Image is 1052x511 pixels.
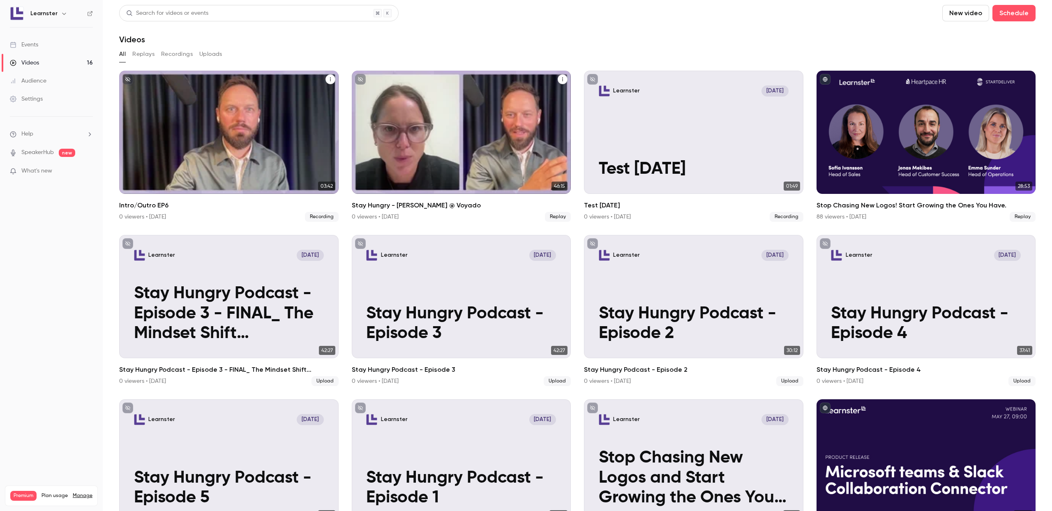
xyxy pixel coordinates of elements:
img: Stay Hungry Podcast - Episode 3 [366,250,377,261]
span: [DATE] [994,250,1021,261]
button: unpublished [355,403,366,413]
span: Premium [10,491,37,501]
img: Stay Hungry Podcast - Episode 4 [831,250,842,261]
img: Learnster [10,7,23,20]
p: Stop Chasing New Logos and Start Growing the Ones You Have [599,448,789,508]
div: 0 viewers • [DATE] [817,377,863,385]
p: Stay Hungry Podcast - Episode 3 [366,304,556,344]
span: 01:49 [784,182,800,191]
span: 03:42 [318,182,335,191]
p: Stay Hungry Podcast - Episode 4 [831,304,1021,344]
p: Learnster [613,416,640,423]
h2: Stay Hungry Podcast - Episode 4 [817,365,1036,375]
span: 42:27 [551,346,568,355]
span: Replay [1010,212,1036,222]
li: Stop Chasing New Logos! Start Growing the Ones You Have. [817,71,1036,222]
span: Upload [1008,376,1036,386]
div: Events [10,41,38,49]
div: 0 viewers • [DATE] [119,213,166,221]
a: 46:15Stay Hungry - [PERSON_NAME] @ Voyado0 viewers • [DATE]Replay [352,71,571,222]
p: Stay Hungry Podcast - Episode 2 [599,304,789,344]
section: Videos [119,5,1036,506]
span: Upload [776,376,803,386]
a: 03:42Intro/Outro EP60 viewers • [DATE]Recording [119,71,339,222]
span: [DATE] [761,85,788,97]
li: Stay Hungry Podcast - Episode 3 - FINAL_ The Mindset Shift Organizations Need to Unlock Growth-VEED [119,235,339,386]
p: Learnster [613,87,640,94]
h2: Stay Hungry Podcast - Episode 3 [352,365,571,375]
span: Replay [545,212,571,222]
p: Stay Hungry Podcast - Episode 3 - FINAL_ The Mindset Shift Organizations Need to Unlock Growth-VEED [134,284,324,343]
li: Test 2 sept [584,71,803,222]
h2: Stop Chasing New Logos! Start Growing the Ones You Have. [817,200,1036,210]
button: unpublished [587,403,598,413]
span: [DATE] [529,414,556,425]
span: [DATE] [297,414,323,425]
img: Stay Hungry Podcast - Episode 2 [599,250,610,261]
button: published [820,74,831,85]
span: Upload [544,376,571,386]
span: 46:15 [551,182,568,191]
span: 30:12 [784,346,800,355]
div: Audience [10,77,46,85]
p: Test [DATE] [599,159,789,179]
a: Stay Hungry Podcast - Episode 3 - FINAL_ The Mindset Shift Organizations Need to Unlock Growth-VE... [119,235,339,386]
p: Learnster [381,416,408,423]
a: 28:53Stop Chasing New Logos! Start Growing the Ones You Have.88 viewers • [DATE]Replay [817,71,1036,222]
div: Search for videos or events [126,9,208,18]
button: All [119,48,126,61]
div: 0 viewers • [DATE] [584,377,631,385]
span: [DATE] [761,414,788,425]
h1: Videos [119,35,145,44]
h2: Stay Hungry Podcast - Episode 2 [584,365,803,375]
p: Learnster [148,416,175,423]
li: Stay Hungry Podcast - Episode 3 [352,235,571,386]
span: [DATE] [297,250,323,261]
li: Stay Hungry - Erica @ Voyado [352,71,571,222]
h6: Learnster [30,9,58,18]
h2: Test [DATE] [584,200,803,210]
li: Stay Hungry Podcast - Episode 4 [817,235,1036,386]
span: Help [21,130,33,138]
p: Learnster [148,251,175,259]
h2: Stay Hungry - [PERSON_NAME] @ Voyado [352,200,571,210]
button: unpublished [122,74,133,85]
div: Settings [10,95,43,103]
span: Plan usage [42,493,68,499]
span: [DATE] [529,250,556,261]
div: Videos [10,59,39,67]
button: unpublished [122,403,133,413]
img: Stay Hungry Podcast - Episode 5 [134,414,145,425]
a: Stay Hungry Podcast - Episode 4Learnster[DATE]Stay Hungry Podcast - Episode 437:41Stay Hungry Pod... [817,235,1036,386]
a: SpeakerHub [21,148,54,157]
button: unpublished [587,74,598,85]
p: Stay Hungry Podcast - Episode 5 [134,468,324,508]
li: help-dropdown-opener [10,130,93,138]
img: Test 2 sept [599,85,610,97]
button: unpublished [122,238,133,249]
button: Uploads [199,48,222,61]
button: Schedule [992,5,1036,21]
div: 0 viewers • [DATE] [119,377,166,385]
div: 0 viewers • [DATE] [352,377,399,385]
span: [DATE] [761,250,788,261]
span: What's new [21,167,52,175]
img: Stay Hungry Podcast - Episode 1 [366,414,377,425]
p: Learnster [381,251,408,259]
h2: Stay Hungry Podcast - Episode 3 - FINAL_ The Mindset Shift Organizations Need to Unlock Growth-VEED [119,365,339,375]
button: Recordings [161,48,193,61]
img: Stop Chasing New Logos and Start Growing the Ones You Have [599,414,610,425]
a: Stay Hungry Podcast - Episode 3Learnster[DATE]Stay Hungry Podcast - Episode 342:27Stay Hungry Pod... [352,235,571,386]
a: Manage [73,493,92,499]
a: Stay Hungry Podcast - Episode 2Learnster[DATE]Stay Hungry Podcast - Episode 230:12Stay Hungry Pod... [584,235,803,386]
button: Replays [132,48,155,61]
span: new [59,149,75,157]
button: unpublished [820,238,831,249]
span: 42:27 [319,346,335,355]
p: Learnster [846,251,872,259]
button: unpublished [587,238,598,249]
li: Intro/Outro EP6 [119,71,339,222]
button: unpublished [355,74,366,85]
span: Recording [305,212,339,222]
li: Stay Hungry Podcast - Episode 2 [584,235,803,386]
